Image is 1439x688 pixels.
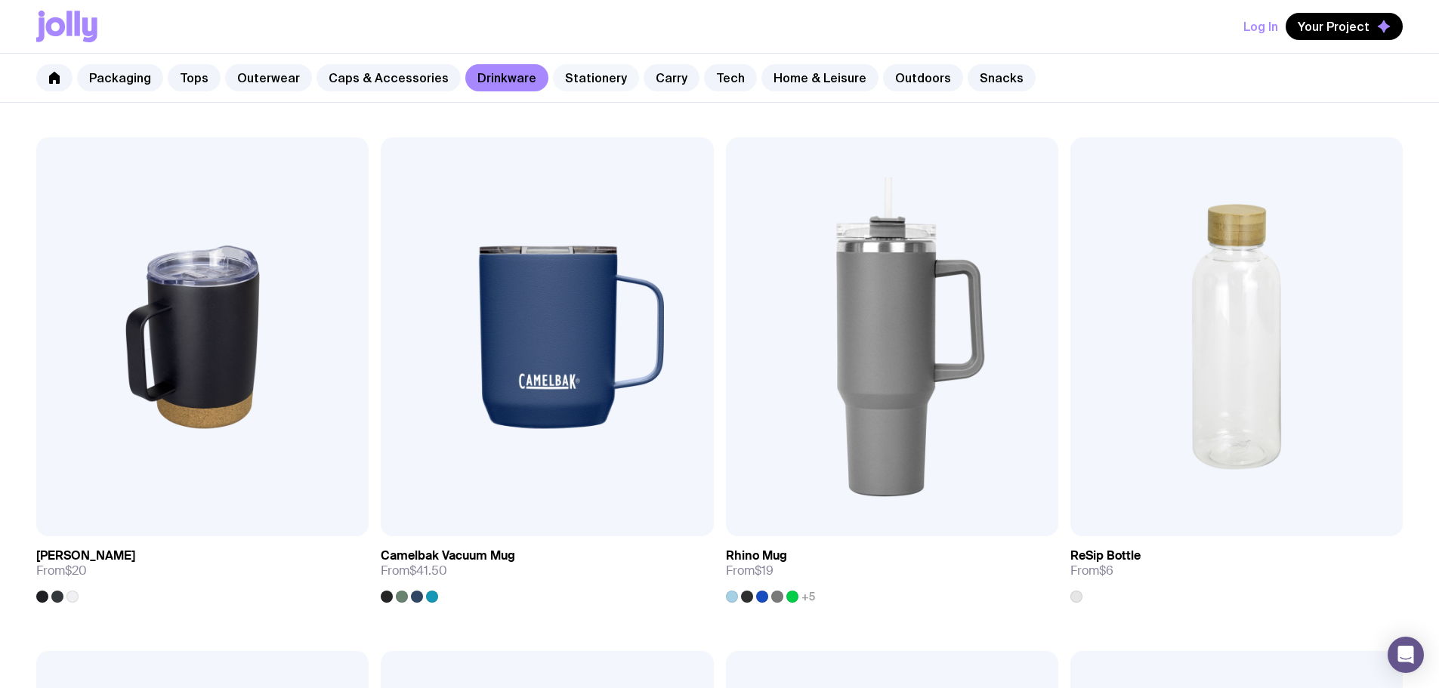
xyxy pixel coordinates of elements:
[36,536,369,603] a: [PERSON_NAME]From$20
[1070,548,1141,563] h3: ReSip Bottle
[317,64,461,91] a: Caps & Accessories
[1099,563,1113,578] span: $6
[883,64,963,91] a: Outdoors
[1070,563,1113,578] span: From
[801,591,815,603] span: +5
[36,548,135,563] h3: [PERSON_NAME]
[1286,13,1403,40] button: Your Project
[409,563,447,578] span: $41.50
[644,64,699,91] a: Carry
[381,563,447,578] span: From
[726,536,1058,603] a: Rhino MugFrom$19+5
[1298,19,1370,34] span: Your Project
[553,64,639,91] a: Stationery
[65,563,87,578] span: $20
[77,64,163,91] a: Packaging
[381,548,515,563] h3: Camelbak Vacuum Mug
[1070,536,1403,603] a: ReSip BottleFrom$6
[36,563,87,578] span: From
[755,563,774,578] span: $19
[704,64,757,91] a: Tech
[968,64,1036,91] a: Snacks
[1243,13,1278,40] button: Log In
[465,64,548,91] a: Drinkware
[381,536,713,603] a: Camelbak Vacuum MugFrom$41.50
[1388,637,1424,673] div: Open Intercom Messenger
[168,64,221,91] a: Tops
[726,548,787,563] h3: Rhino Mug
[225,64,312,91] a: Outerwear
[761,64,879,91] a: Home & Leisure
[726,563,774,578] span: From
